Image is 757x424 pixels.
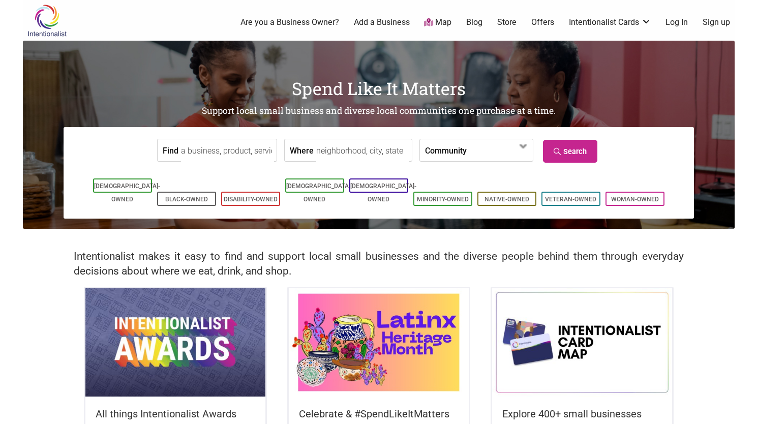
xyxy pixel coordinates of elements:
a: Map [424,17,451,28]
a: Veteran-Owned [545,196,596,203]
a: Black-Owned [165,196,208,203]
h5: All things Intentionalist Awards [96,407,255,421]
a: Disability-Owned [224,196,278,203]
a: [DEMOGRAPHIC_DATA]-Owned [350,183,416,203]
a: Woman-Owned [611,196,659,203]
a: [DEMOGRAPHIC_DATA]-Owned [94,183,160,203]
a: Store [497,17,517,28]
h2: Intentionalist makes it easy to find and support local small businesses and the diverse people be... [74,249,684,279]
h1: Spend Like It Matters [23,76,735,101]
a: Sign up [703,17,730,28]
label: Community [425,139,467,161]
input: neighborhood, city, state [316,139,409,162]
h2: Support local small business and diverse local communities one purchase at a time. [23,105,735,117]
img: Latinx / Hispanic Heritage Month [289,288,469,396]
h5: Celebrate & #SpendLikeItMatters [299,407,459,421]
a: [DEMOGRAPHIC_DATA]-Owned [286,183,352,203]
a: Are you a Business Owner? [240,17,339,28]
img: Intentionalist Card Map [492,288,672,396]
img: Intentionalist Awards [85,288,265,396]
a: Intentionalist Cards [569,17,651,28]
img: Intentionalist [23,4,71,37]
label: Where [290,139,314,161]
input: a business, product, service [181,139,274,162]
a: Add a Business [354,17,410,28]
a: Search [543,140,597,163]
a: Minority-Owned [417,196,469,203]
a: Log In [665,17,688,28]
label: Find [163,139,178,161]
a: Blog [466,17,482,28]
h5: Explore 400+ small businesses [502,407,662,421]
a: Offers [531,17,554,28]
a: Native-Owned [485,196,529,203]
